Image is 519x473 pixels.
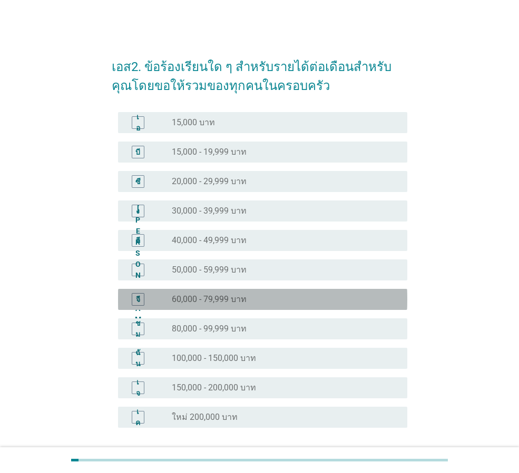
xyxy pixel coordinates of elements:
font: 30,000 - 39,999 บาท [172,206,247,216]
font: เค [135,407,140,427]
font: เอส2. ข้อร้องเรียนใด ๆ สำหรับรายได้ต่อเดือนสำหรับคุณโดยขอให้รวมของทุกคนในครอบครัว [112,59,391,93]
font: ชม [135,319,141,338]
font: ใหม่ 200,000 บาท [172,412,238,422]
font: 15,000 - 19,999 บาท [172,147,247,157]
font: ซี [135,177,141,185]
font: [PERSON_NAME] [135,205,141,335]
font: บี [135,147,140,156]
font: 80,000 - 99,999 บาท [172,324,247,334]
font: 50,000 - 59,999 บาท [172,265,247,275]
font: 100,000 - 150,000 บาท [172,353,256,363]
font: 15,000 บาท [172,117,215,127]
font: เจ [136,378,140,397]
font: 150,000 - 200,000 บาท [172,383,256,393]
font: 20,000 - 29,999 บาท [172,176,247,186]
font: เอ [136,113,140,132]
font: จี [136,295,140,303]
font: 40,000 - 49,999 บาท [172,235,247,245]
font: ฉัน [135,348,141,368]
font: 60,000 - 79,999 บาท [172,294,247,304]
